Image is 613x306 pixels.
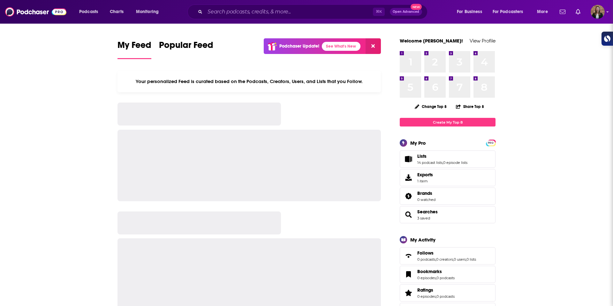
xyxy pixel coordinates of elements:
[402,173,415,182] span: Exports
[591,5,605,19] span: Logged in as k_burns
[417,197,435,202] a: 0 watched
[390,8,422,16] button: Open AdvancedNew
[443,160,467,165] a: 0 episode lists
[410,140,426,146] div: My Pro
[417,153,467,159] a: Lists
[402,270,415,279] a: Bookmarks
[436,276,436,280] span: ,
[487,140,495,145] a: PRO
[436,294,436,299] span: ,
[75,7,106,17] button: open menu
[466,257,466,262] span: ,
[456,100,484,113] button: Share Top 8
[436,294,455,299] a: 0 podcasts
[400,187,496,205] span: Brands
[411,103,450,111] button: Change Top 8
[279,43,319,49] p: Podchaser Update!
[373,8,385,16] span: ⌘ K
[411,4,422,10] span: New
[443,160,443,165] span: ,
[436,257,453,262] a: 0 creators
[79,7,98,16] span: Podcasts
[417,190,435,196] a: Brands
[402,155,415,164] a: Lists
[410,237,435,243] div: My Activity
[402,251,415,260] a: Follows
[402,210,415,219] a: Searches
[193,4,434,19] div: Search podcasts, credits, & more...
[591,5,605,19] img: User Profile
[400,38,463,44] a: Welcome [PERSON_NAME]!
[117,71,381,92] div: Your personalized Feed is curated based on the Podcasts, Creators, Users, and Lists that you Follow.
[537,7,548,16] span: More
[417,250,434,256] span: Follows
[402,288,415,297] a: Ratings
[417,287,433,293] span: Ratings
[417,269,455,274] a: Bookmarks
[106,7,127,17] a: Charts
[136,7,159,16] span: Monitoring
[557,6,568,17] a: Show notifications dropdown
[159,40,213,59] a: Popular Feed
[417,294,436,299] a: 0 episodes
[533,7,556,17] button: open menu
[417,216,430,220] a: 3 saved
[454,257,466,262] a: 0 users
[400,266,496,283] span: Bookmarks
[417,160,443,165] a: 14 podcast lists
[417,153,427,159] span: Lists
[400,284,496,302] span: Ratings
[417,250,476,256] a: Follows
[400,206,496,223] span: Searches
[117,40,151,59] a: My Feed
[205,7,373,17] input: Search podcasts, credits, & more...
[393,10,419,13] span: Open Advanced
[417,269,442,274] span: Bookmarks
[417,257,435,262] a: 0 podcasts
[436,276,455,280] a: 0 podcasts
[457,7,482,16] span: For Business
[488,7,533,17] button: open menu
[417,209,438,215] a: Searches
[400,169,496,186] a: Exports
[417,287,455,293] a: Ratings
[435,257,436,262] span: ,
[400,150,496,168] span: Lists
[452,7,490,17] button: open menu
[5,6,66,18] img: Podchaser - Follow, Share and Rate Podcasts
[402,192,415,201] a: Brands
[400,247,496,264] span: Follows
[132,7,167,17] button: open menu
[417,172,433,178] span: Exports
[159,40,213,54] span: Popular Feed
[470,38,496,44] a: View Profile
[417,190,432,196] span: Brands
[110,7,124,16] span: Charts
[417,276,436,280] a: 0 episodes
[117,40,151,54] span: My Feed
[591,5,605,19] button: Show profile menu
[466,257,476,262] a: 0 lists
[322,42,360,51] a: See What's New
[400,118,496,126] a: Create My Top 8
[573,6,583,17] a: Show notifications dropdown
[417,179,433,183] span: 1 item
[493,7,523,16] span: For Podcasters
